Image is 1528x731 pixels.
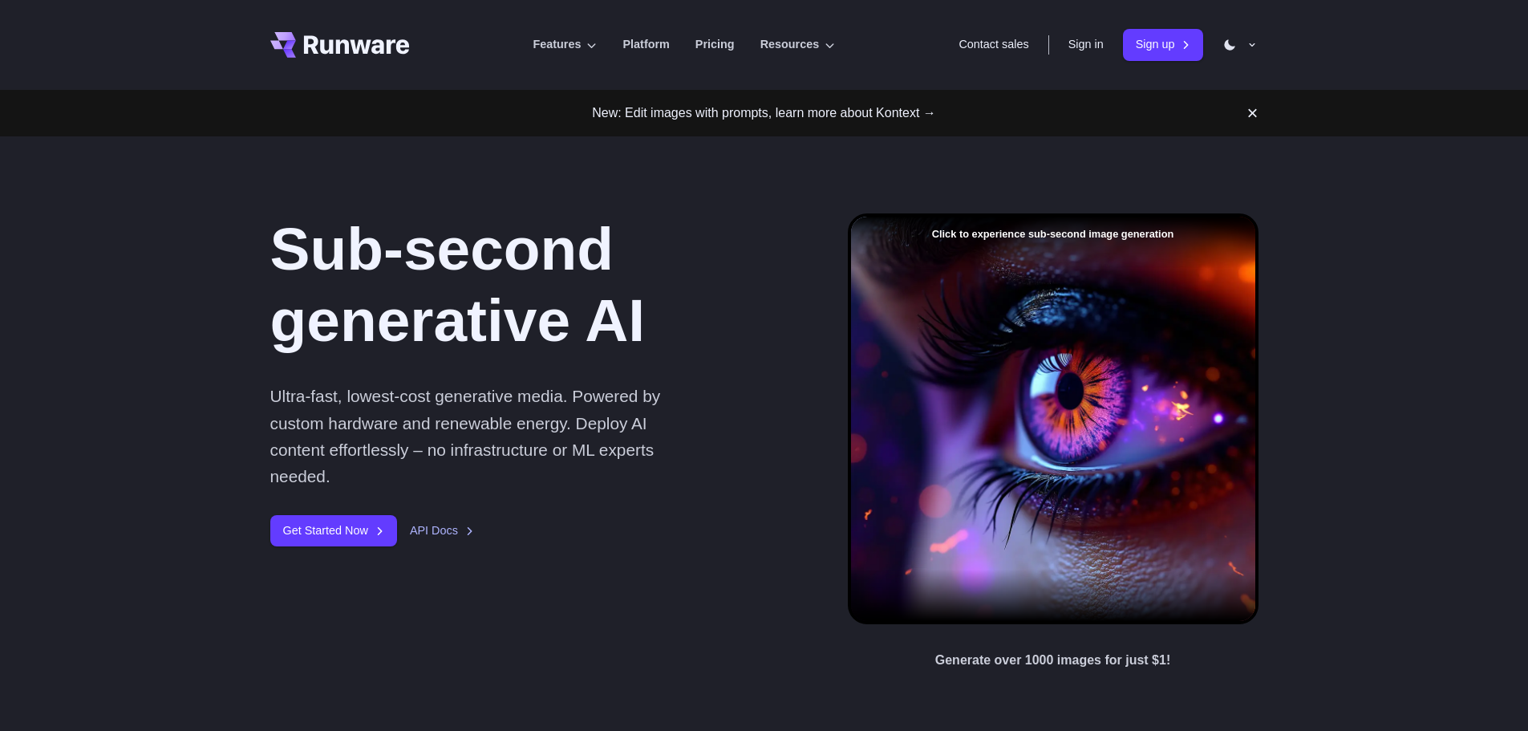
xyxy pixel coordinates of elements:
[270,32,410,58] a: Go to /
[1068,35,1104,54] a: Sign in
[592,103,936,124] a: New: Edit images with prompts, learn more about Kontext →
[622,35,669,54] a: Platform
[270,213,796,358] h1: Sub-second generative AI
[270,515,397,546] a: Get Started Now
[1123,29,1204,60] a: Sign up
[533,35,597,54] label: Features
[1246,98,1258,128] button: ×
[959,35,1028,54] a: Contact sales
[270,383,691,489] p: Ultra-fast, lowest-cost generative media. Powered by custom hardware and renewable energy. Deploy...
[695,35,735,54] a: Pricing
[760,35,836,54] label: Resources
[935,650,1170,671] p: Generate over 1000 images for just $1!
[410,522,474,540] a: API Docs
